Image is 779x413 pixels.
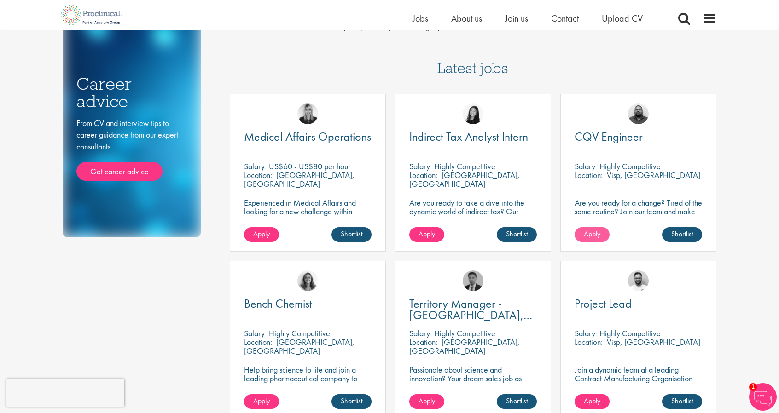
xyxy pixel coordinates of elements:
[331,394,372,409] a: Shortlist
[297,270,318,291] img: Jackie Cerchio
[76,75,187,110] h3: Career advice
[76,117,187,181] div: From CV and interview tips to career guidance from our expert consultants
[463,270,483,291] img: Carl Gbolade
[551,12,579,24] a: Contact
[244,296,312,311] span: Bench Chemist
[434,328,495,338] p: Highly Competitive
[419,396,435,406] span: Apply
[602,12,643,24] a: Upload CV
[575,298,702,310] a: Project Lead
[505,12,528,24] a: Join us
[575,365,702,409] p: Join a dynamic team at a leading Contract Manufacturing Organisation (CMO) and contribute to grou...
[244,170,355,189] p: [GEOGRAPHIC_DATA], [GEOGRAPHIC_DATA]
[749,383,777,411] img: Chatbot
[76,162,163,181] a: Get career advice
[419,229,435,239] span: Apply
[244,170,272,180] span: Location:
[497,394,537,409] a: Shortlist
[584,396,600,406] span: Apply
[409,131,537,143] a: Indirect Tax Analyst Intern
[575,129,643,144] span: CQV Engineer
[244,131,372,143] a: Medical Affairs Operations
[409,170,437,180] span: Location:
[244,129,371,144] span: Medical Affairs Operations
[244,328,265,338] span: Salary
[451,12,482,24] a: About us
[575,296,632,311] span: Project Lead
[628,103,649,124] img: Ashley Bennett
[409,170,520,189] p: [GEOGRAPHIC_DATA], [GEOGRAPHIC_DATA]
[409,296,532,334] span: Territory Manager - [GEOGRAPHIC_DATA], [GEOGRAPHIC_DATA]
[409,161,430,172] span: Salary
[662,394,702,409] a: Shortlist
[331,227,372,242] a: Shortlist
[434,161,495,172] p: Highly Competitive
[409,129,528,144] span: Indirect Tax Analyst Intern
[575,131,702,143] a: CQV Engineer
[749,383,757,391] span: 1
[599,328,661,338] p: Highly Competitive
[497,227,537,242] a: Shortlist
[575,227,610,242] a: Apply
[607,337,700,347] p: Visp, [GEOGRAPHIC_DATA]
[575,170,603,180] span: Location:
[244,337,355,356] p: [GEOGRAPHIC_DATA], [GEOGRAPHIC_DATA]
[244,161,265,172] span: Salary
[297,103,318,124] img: Janelle Jones
[244,394,279,409] a: Apply
[413,12,428,24] a: Jobs
[575,328,595,338] span: Salary
[575,161,595,172] span: Salary
[409,365,537,391] p: Passionate about science and innovation? Your dream sales job as Territory Manager awaits!
[409,298,537,321] a: Territory Manager - [GEOGRAPHIC_DATA], [GEOGRAPHIC_DATA]
[662,227,702,242] a: Shortlist
[409,337,437,347] span: Location:
[575,394,610,409] a: Apply
[463,103,483,124] img: Numhom Sudsok
[628,270,649,291] img: Emile De Beer
[269,328,330,338] p: Highly Competitive
[409,198,537,242] p: Are you ready to take a dive into the dynamic world of indirect tax? Our client is recruiting for...
[599,161,661,172] p: Highly Competitive
[409,394,444,409] a: Apply
[575,198,702,224] p: Are you ready for a change? Tired of the same routine? Join our team and make your mark in the in...
[244,227,279,242] a: Apply
[437,37,508,82] h3: Latest jobs
[409,337,520,356] p: [GEOGRAPHIC_DATA], [GEOGRAPHIC_DATA]
[584,229,600,239] span: Apply
[244,198,372,242] p: Experienced in Medical Affairs and looking for a new challenge within operations? Proclinical is ...
[6,379,124,407] iframe: reCAPTCHA
[409,328,430,338] span: Salary
[244,298,372,310] a: Bench Chemist
[269,161,350,172] p: US$60 - US$80 per hour
[409,227,444,242] a: Apply
[575,337,603,347] span: Location:
[244,365,372,409] p: Help bring science to life and join a leading pharmaceutical company to play a key role in delive...
[607,170,700,180] p: Visp, [GEOGRAPHIC_DATA]
[253,229,270,239] span: Apply
[244,337,272,347] span: Location:
[253,396,270,406] span: Apply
